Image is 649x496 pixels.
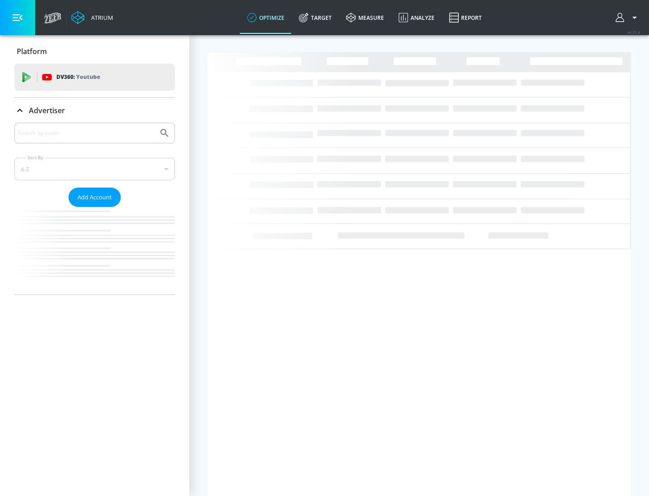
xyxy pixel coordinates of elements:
[627,30,640,35] span: v 4.25.4
[14,64,175,91] div: DV360: Youtube
[14,158,175,180] div: A-Z
[56,72,100,82] p: DV360:
[26,155,45,161] label: Sort By
[18,127,155,139] input: Search by name
[14,123,175,294] div: Advertiser
[69,188,121,207] button: Add Account
[29,106,65,115] p: Advertiser
[442,1,489,34] a: Report
[78,192,112,202] span: Add Account
[14,39,175,64] div: Platform
[339,1,391,34] a: measure
[87,14,113,22] div: Atrium
[240,1,292,34] a: optimize
[292,1,339,34] a: Target
[14,98,175,123] div: Advertiser
[17,46,47,56] p: Platform
[14,207,175,294] nav: list of Advertiser
[391,1,442,34] a: Analyze
[76,72,100,82] p: Youtube
[71,11,113,24] a: Atrium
